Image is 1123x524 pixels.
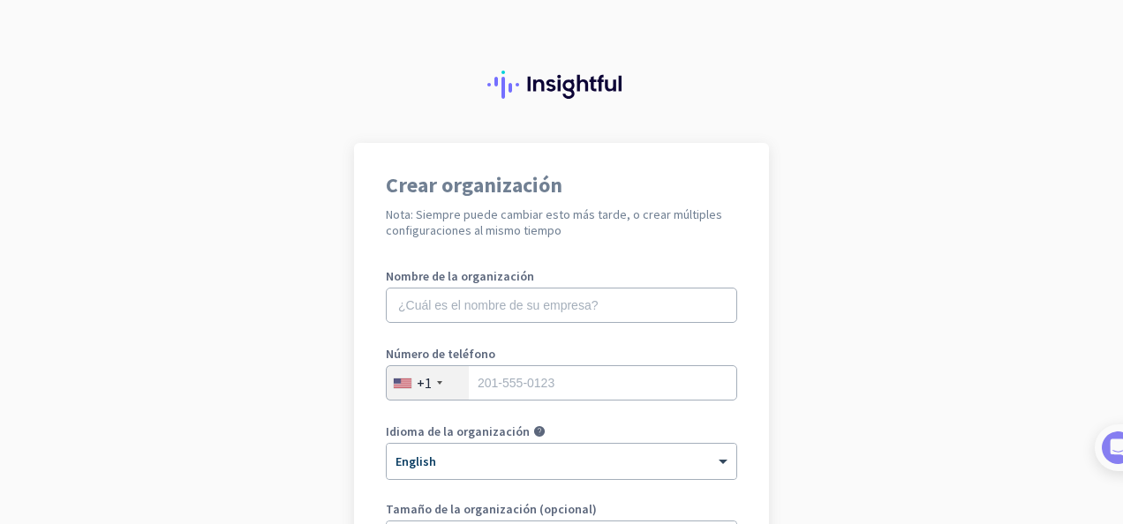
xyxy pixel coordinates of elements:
[533,425,546,438] i: help
[386,348,737,360] label: Número de teléfono
[386,503,737,515] label: Tamaño de la organización (opcional)
[487,71,636,99] img: Insightful
[386,206,737,238] h2: Nota: Siempre puede cambiar esto más tarde, o crear múltiples configuraciones al mismo tiempo
[386,365,737,400] input: 201-555-0123
[386,425,530,438] label: Idioma de la organización
[386,175,737,196] h1: Crear organización
[386,288,737,323] input: ¿Cuál es el nombre de su empresa?
[386,270,737,282] label: Nombre de la organización
[417,374,432,392] div: +1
